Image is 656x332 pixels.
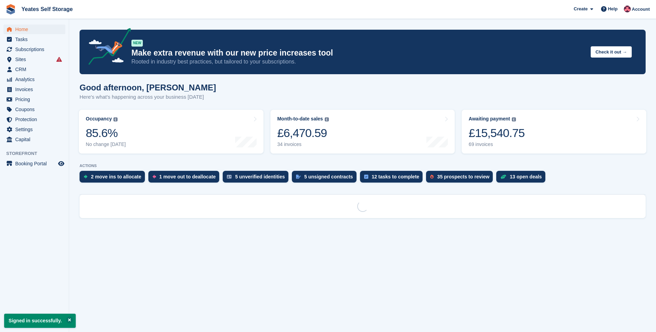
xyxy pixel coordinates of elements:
[153,175,156,179] img: move_outs_to_deallocate_icon-f764333ba52eb49d3ac5e1228854f67142a1ed5810a6f6cc68b1a99e826820c5.svg
[15,75,57,84] span: Analytics
[496,171,549,186] a: 13 open deals
[3,45,65,54] a: menu
[83,28,131,67] img: price-adjustments-announcement-icon-8257ccfd72463d97f412b2fc003d46551f7dbcb40ab6d574587a9cd5c0d94...
[6,4,16,14] img: stora-icon-8386f47178a22dfd0bd8f6a31ec36ba5ce8667c1dd55bd0f319d3a0aa187defe.svg
[19,3,76,15] a: Yeates Self Storage
[86,141,126,147] div: No change [DATE]
[3,85,65,94] a: menu
[3,35,65,44] a: menu
[84,175,87,179] img: move_ins_to_allocate_icon-fdf77a2bb77ea45bf5b3d319d69a93e2d87916cf1d5bf7949dd705db3b84f3ca.svg
[512,117,516,121] img: icon-info-grey-7440780725fd019a000dd9b08b2336e03edf1995a4989e88bcd33f0948082b44.svg
[15,95,57,104] span: Pricing
[4,314,76,328] p: Signed in successfully.
[3,25,65,34] a: menu
[80,164,646,168] p: ACTIONS
[15,85,57,94] span: Invoices
[113,117,118,121] img: icon-info-grey-7440780725fd019a000dd9b08b2336e03edf1995a4989e88bcd33f0948082b44.svg
[15,45,57,54] span: Subscriptions
[6,150,69,157] span: Storefront
[500,174,506,179] img: deal-1b604bf984904fb50ccaf53a9ad4b4a5d6e5aea283cecdc64d6e3604feb123c2.svg
[79,110,264,154] a: Occupancy 85.6% No change [DATE]
[277,116,323,122] div: Month-to-date sales
[15,115,57,124] span: Protection
[15,25,57,34] span: Home
[91,174,141,179] div: 2 move ins to allocate
[277,126,329,140] div: £6,470.59
[15,159,57,168] span: Booking Portal
[131,48,585,58] p: Make extra revenue with our new price increases tool
[437,174,489,179] div: 35 prospects to review
[426,171,496,186] a: 35 prospects to review
[3,105,65,114] a: menu
[86,116,112,122] div: Occupancy
[56,57,62,62] i: Smart entry sync failures have occurred
[3,65,65,74] a: menu
[3,125,65,134] a: menu
[57,159,65,168] a: Preview store
[15,105,57,114] span: Coupons
[15,55,57,64] span: Sites
[3,135,65,144] a: menu
[80,93,216,101] p: Here's what's happening across your business [DATE]
[624,6,631,12] img: James Griffin
[364,175,368,179] img: task-75834270c22a3079a89374b754ae025e5fb1db73e45f91037f5363f120a921f8.svg
[3,95,65,104] a: menu
[430,175,434,179] img: prospect-51fa495bee0391a8d652442698ab0144808aea92771e9ea1ae160a38d050c398.svg
[15,125,57,134] span: Settings
[15,135,57,144] span: Capital
[608,6,618,12] span: Help
[270,110,455,154] a: Month-to-date sales £6,470.59 34 invoices
[574,6,588,12] span: Create
[15,35,57,44] span: Tasks
[148,171,223,186] a: 1 move out to deallocate
[591,46,632,58] button: Check it out →
[277,141,329,147] div: 34 invoices
[3,75,65,84] a: menu
[462,110,646,154] a: Awaiting payment £15,540.75 69 invoices
[131,58,585,66] p: Rooted in industry best practices, but tailored to your subscriptions.
[159,174,216,179] div: 1 move out to deallocate
[3,159,65,168] a: menu
[3,115,65,124] a: menu
[3,55,65,64] a: menu
[80,83,216,92] h1: Good afternoon, [PERSON_NAME]
[510,174,542,179] div: 13 open deals
[469,116,510,122] div: Awaiting payment
[80,171,148,186] a: 2 move ins to allocate
[469,126,525,140] div: £15,540.75
[131,40,143,47] div: NEW
[304,174,353,179] div: 5 unsigned contracts
[296,175,301,179] img: contract_signature_icon-13c848040528278c33f63329250d36e43548de30e8caae1d1a13099fd9432cc5.svg
[360,171,426,186] a: 12 tasks to complete
[469,141,525,147] div: 69 invoices
[372,174,419,179] div: 12 tasks to complete
[325,117,329,121] img: icon-info-grey-7440780725fd019a000dd9b08b2336e03edf1995a4989e88bcd33f0948082b44.svg
[223,171,292,186] a: 5 unverified identities
[15,65,57,74] span: CRM
[86,126,126,140] div: 85.6%
[235,174,285,179] div: 5 unverified identities
[292,171,360,186] a: 5 unsigned contracts
[227,175,232,179] img: verify_identity-adf6edd0f0f0b5bbfe63781bf79b02c33cf7c696d77639b501bdc392416b5a36.svg
[632,6,650,13] span: Account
